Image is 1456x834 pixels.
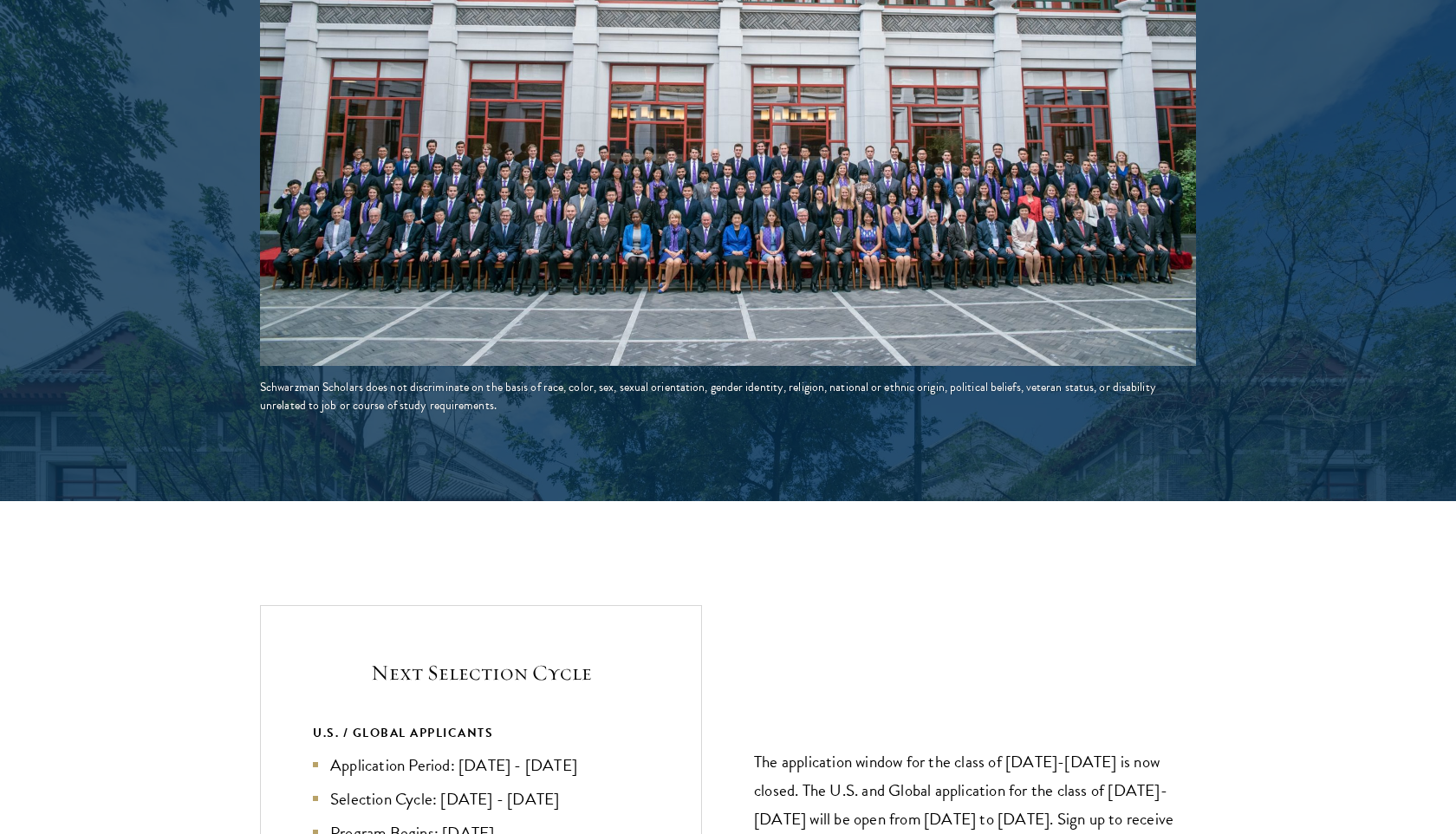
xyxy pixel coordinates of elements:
[313,753,649,778] li: Application Period: [DATE] - [DATE]
[313,786,649,811] li: Selection Cycle: [DATE] - [DATE]
[313,658,649,687] h5: Next Selection Cycle
[260,378,1196,414] div: Schwarzman Scholars does not discriminate on the basis of race, color, sex, sexual orientation, g...
[313,722,649,744] div: U.S. / GLOBAL APPLICANTS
